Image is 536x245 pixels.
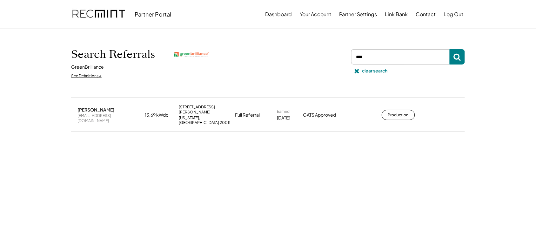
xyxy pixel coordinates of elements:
button: Your Account [300,8,331,21]
img: tab_domain_overview_orange.svg [17,37,22,42]
div: See Definitions ↓ [71,73,102,79]
button: Link Bank [385,8,408,21]
div: Domain: [DOMAIN_NAME] [17,17,70,22]
div: [EMAIL_ADDRESS][DOMAIN_NAME] [77,113,141,123]
div: [US_STATE], [GEOGRAPHIC_DATA] 20011 [179,115,231,125]
div: clear search [362,68,388,74]
img: logo_orange.svg [10,10,15,15]
div: [PERSON_NAME] [77,107,114,112]
button: Partner Settings [339,8,377,21]
div: [DATE] [277,115,290,121]
div: GATS Approved [303,112,351,118]
div: Keywords by Traffic [70,37,107,42]
div: GreenBrilliance [71,64,104,70]
img: recmint-logotype%403x.png [72,3,125,25]
img: tab_keywords_by_traffic_grey.svg [63,37,68,42]
div: v 4.0.25 [18,10,31,15]
div: 13.69 kWdc [145,112,175,118]
img: greenbrilliance.png [174,52,209,57]
div: Earned [277,109,290,114]
img: website_grey.svg [10,17,15,22]
button: Contact [416,8,436,21]
h1: Search Referrals [71,48,155,61]
div: [STREET_ADDRESS][PERSON_NAME] [179,105,231,114]
button: Dashboard [265,8,292,21]
button: Log Out [444,8,464,21]
div: Partner Portal [135,10,171,18]
div: Full Referral [235,112,260,118]
button: Production [382,110,415,120]
div: Domain Overview [24,37,57,42]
